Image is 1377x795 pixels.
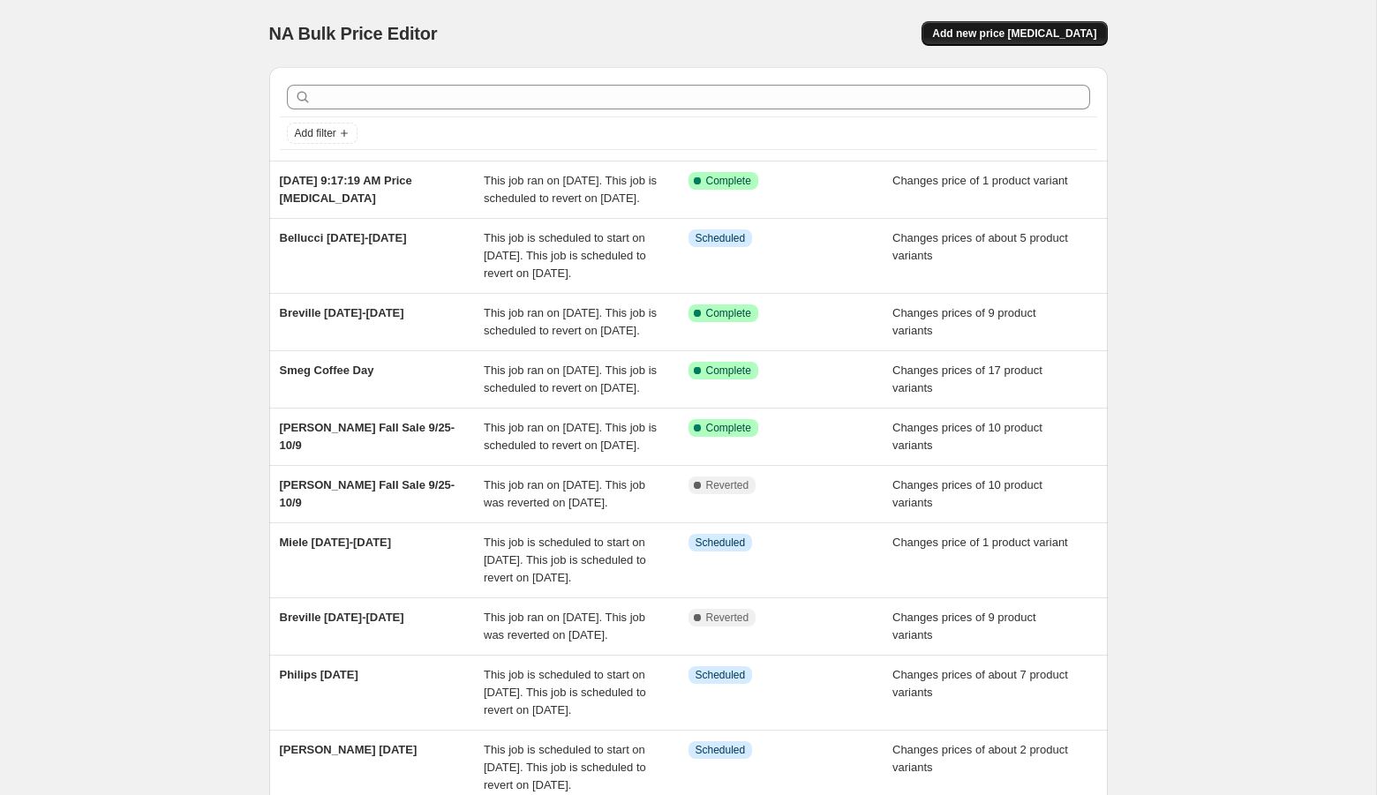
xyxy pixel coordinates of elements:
button: Add new price [MEDICAL_DATA] [922,21,1107,46]
span: This job ran on [DATE]. This job is scheduled to revert on [DATE]. [484,421,657,452]
span: Changes prices of 9 product variants [892,611,1036,641]
span: Breville [DATE]-[DATE] [280,611,404,624]
span: Changes price of 1 product variant [892,536,1068,549]
span: Changes prices of about 7 product variants [892,668,1068,699]
span: This job is scheduled to start on [DATE]. This job is scheduled to revert on [DATE]. [484,743,646,791]
span: This job ran on [DATE]. This job was reverted on [DATE]. [484,611,645,641]
span: This job ran on [DATE]. This job is scheduled to revert on [DATE]. [484,306,657,337]
button: Add filter [287,123,357,144]
span: Breville [DATE]-[DATE] [280,306,404,319]
span: NA Bulk Price Editor [269,24,438,43]
span: Changes prices of 10 product variants [892,421,1042,452]
span: Changes prices of about 2 product variants [892,743,1068,774]
span: Miele [DATE]-[DATE] [280,536,392,549]
span: Add new price [MEDICAL_DATA] [932,26,1096,41]
span: This job is scheduled to start on [DATE]. This job is scheduled to revert on [DATE]. [484,668,646,716]
span: Reverted [706,611,749,625]
span: [PERSON_NAME] Fall Sale 9/25-10/9 [280,421,455,452]
span: This job is scheduled to start on [DATE]. This job is scheduled to revert on [DATE]. [484,536,646,584]
span: Complete [706,306,751,320]
span: Smeg Coffee Day [280,364,374,377]
span: Scheduled [696,743,746,757]
span: This job ran on [DATE]. This job is scheduled to revert on [DATE]. [484,364,657,394]
span: Complete [706,364,751,378]
span: Add filter [295,126,336,140]
span: Scheduled [696,668,746,682]
span: Philips [DATE] [280,668,358,681]
span: Reverted [706,478,749,492]
span: [DATE] 9:17:19 AM Price [MEDICAL_DATA] [280,174,412,205]
span: Scheduled [696,536,746,550]
span: This job ran on [DATE]. This job is scheduled to revert on [DATE]. [484,174,657,205]
span: This job is scheduled to start on [DATE]. This job is scheduled to revert on [DATE]. [484,231,646,280]
span: Bellucci [DATE]-[DATE] [280,231,407,244]
span: Complete [706,174,751,188]
span: Scheduled [696,231,746,245]
span: [PERSON_NAME] Fall Sale 9/25-10/9 [280,478,455,509]
span: This job ran on [DATE]. This job was reverted on [DATE]. [484,478,645,509]
span: Changes prices of about 5 product variants [892,231,1068,262]
span: Changes prices of 10 product variants [892,478,1042,509]
span: [PERSON_NAME] [DATE] [280,743,418,756]
span: Changes price of 1 product variant [892,174,1068,187]
span: Complete [706,421,751,435]
span: Changes prices of 9 product variants [892,306,1036,337]
span: Changes prices of 17 product variants [892,364,1042,394]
